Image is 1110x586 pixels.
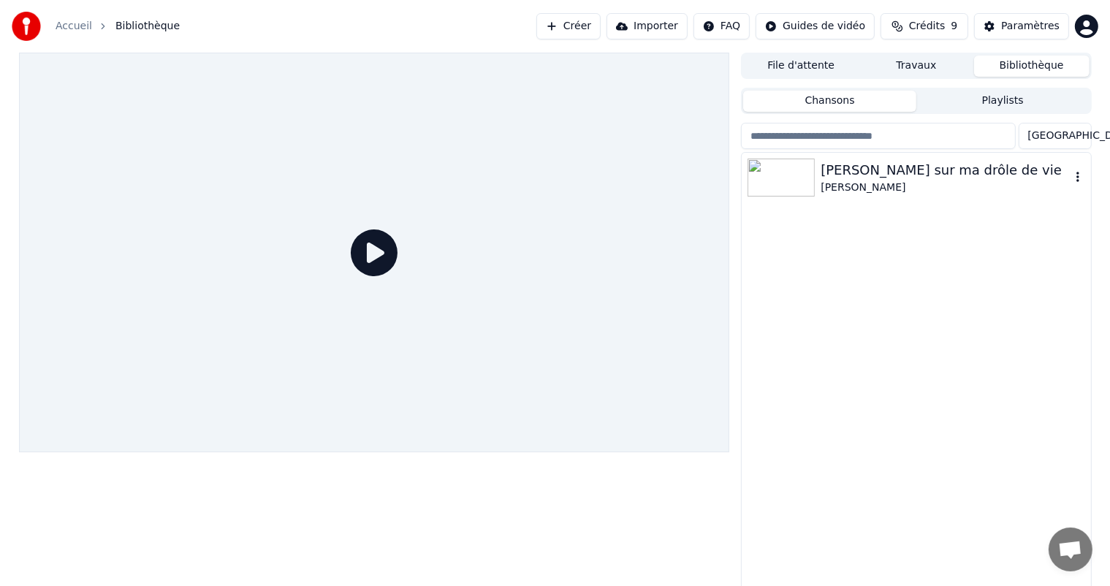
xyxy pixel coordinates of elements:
[909,19,945,34] span: Crédits
[56,19,92,34] a: Accueil
[974,13,1069,39] button: Paramètres
[859,56,974,77] button: Travaux
[916,91,1090,112] button: Playlists
[12,12,41,41] img: youka
[536,13,601,39] button: Créer
[115,19,180,34] span: Bibliothèque
[881,13,968,39] button: Crédits9
[821,180,1070,195] div: [PERSON_NAME]
[743,56,859,77] button: File d'attente
[1049,528,1092,571] a: Ouvrir le chat
[693,13,750,39] button: FAQ
[743,91,916,112] button: Chansons
[56,19,180,34] nav: breadcrumb
[1001,19,1060,34] div: Paramètres
[607,13,688,39] button: Importer
[756,13,875,39] button: Guides de vidéo
[951,19,957,34] span: 9
[821,160,1070,180] div: [PERSON_NAME] sur ma drôle de vie
[974,56,1090,77] button: Bibliothèque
